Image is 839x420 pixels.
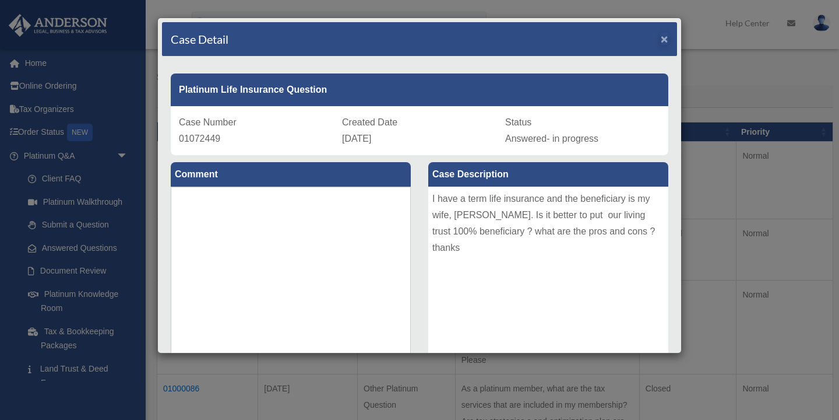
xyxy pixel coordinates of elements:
[661,32,668,45] span: ×
[171,31,228,47] h4: Case Detail
[428,187,668,362] div: I have a term life insurance and the beneficiary is my wife, [PERSON_NAME]. Is it better to put o...
[661,33,668,45] button: Close
[171,73,668,106] div: Platinum Life Insurance Question
[342,134,371,143] span: [DATE]
[505,134,598,143] span: Answered- in progress
[342,117,397,127] span: Created Date
[428,162,668,187] label: Case Description
[505,117,531,127] span: Status
[179,134,220,143] span: 01072449
[179,117,237,127] span: Case Number
[171,162,411,187] label: Comment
